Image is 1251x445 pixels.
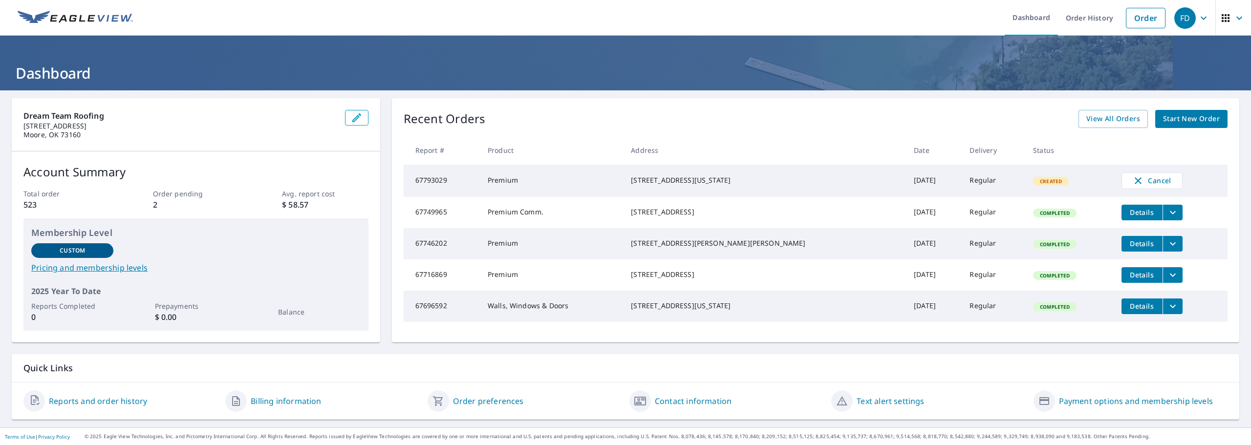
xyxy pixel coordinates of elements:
button: filesDropdownBtn-67746202 [1163,236,1183,252]
a: Order [1126,8,1165,28]
a: Pricing and membership levels [31,262,361,274]
td: Regular [962,291,1025,322]
td: Premium Comm. [480,197,623,228]
span: Start New Order [1163,113,1220,125]
th: Report # [404,136,480,165]
button: detailsBtn-67696592 [1122,298,1163,314]
button: filesDropdownBtn-67716869 [1163,267,1183,283]
td: [DATE] [906,197,962,228]
div: FD [1174,7,1196,29]
p: Quick Links [23,362,1228,374]
p: 523 [23,199,109,211]
td: 67749965 [404,197,480,228]
td: Regular [962,165,1025,197]
span: Completed [1034,210,1076,216]
p: Avg. report cost [282,189,368,199]
p: $ 0.00 [155,311,237,323]
div: [STREET_ADDRESS] [631,207,898,217]
p: © 2025 Eagle View Technologies, Inc. and Pictometry International Corp. All Rights Reserved. Repo... [85,433,1246,440]
td: 67696592 [404,291,480,322]
span: Details [1127,301,1157,311]
td: Premium [480,259,623,291]
p: Order pending [153,189,239,199]
span: Details [1127,239,1157,248]
th: Product [480,136,623,165]
td: Premium [480,165,623,197]
p: Moore, OK 73160 [23,130,337,139]
th: Address [623,136,906,165]
td: Regular [962,228,1025,259]
td: 67793029 [404,165,480,197]
td: [DATE] [906,228,962,259]
button: detailsBtn-67749965 [1122,205,1163,220]
a: Order preferences [453,395,524,407]
td: 67746202 [404,228,480,259]
span: Completed [1034,241,1076,248]
th: Delivery [962,136,1025,165]
a: Text alert settings [857,395,924,407]
span: Details [1127,208,1157,217]
p: Account Summary [23,163,368,181]
a: Privacy Policy [38,433,70,440]
h1: Dashboard [12,63,1239,83]
div: [STREET_ADDRESS] [631,270,898,279]
p: 2025 Year To Date [31,285,361,297]
button: filesDropdownBtn-67749965 [1163,205,1183,220]
p: Balance [278,307,360,317]
button: filesDropdownBtn-67696592 [1163,298,1183,314]
td: [DATE] [906,259,962,291]
td: 67716869 [404,259,480,291]
p: 0 [31,311,113,323]
p: Prepayments [155,301,237,311]
td: Walls, Windows & Doors [480,291,623,322]
td: Regular [962,197,1025,228]
span: Completed [1034,303,1076,310]
div: [STREET_ADDRESS][PERSON_NAME][PERSON_NAME] [631,238,898,248]
p: Dream Team Roofing [23,110,337,122]
p: [STREET_ADDRESS] [23,122,337,130]
p: Membership Level [31,226,361,239]
button: detailsBtn-67746202 [1122,236,1163,252]
span: View All Orders [1086,113,1140,125]
span: Cancel [1132,175,1172,187]
td: [DATE] [906,165,962,197]
td: Premium [480,228,623,259]
div: [STREET_ADDRESS][US_STATE] [631,175,898,185]
a: Reports and order history [49,395,147,407]
a: Payment options and membership levels [1059,395,1213,407]
img: EV Logo [18,11,133,25]
span: Created [1034,178,1068,185]
p: Total order [23,189,109,199]
p: Custom [60,246,85,255]
p: 2 [153,199,239,211]
a: Start New Order [1155,110,1228,128]
th: Date [906,136,962,165]
p: Recent Orders [404,110,486,128]
span: Completed [1034,272,1076,279]
button: detailsBtn-67716869 [1122,267,1163,283]
a: Terms of Use [5,433,35,440]
span: Details [1127,270,1157,279]
a: View All Orders [1078,110,1148,128]
a: Billing information [251,395,321,407]
p: Reports Completed [31,301,113,311]
div: [STREET_ADDRESS][US_STATE] [631,301,898,311]
p: | [5,434,70,440]
button: Cancel [1122,172,1183,189]
td: Regular [962,259,1025,291]
p: $ 58.57 [282,199,368,211]
a: Contact information [655,395,732,407]
th: Status [1025,136,1113,165]
td: [DATE] [906,291,962,322]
